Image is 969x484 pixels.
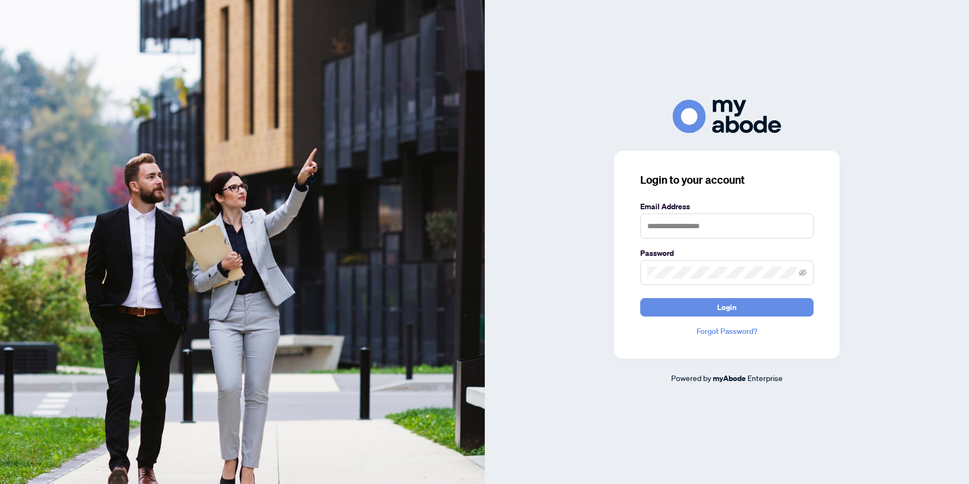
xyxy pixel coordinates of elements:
label: Email Address [640,201,814,212]
span: Login [717,299,737,316]
h3: Login to your account [640,172,814,188]
button: Login [640,298,814,317]
a: Forgot Password? [640,325,814,337]
a: myAbode [713,372,746,384]
span: Powered by [671,373,711,383]
span: Enterprise [747,373,783,383]
label: Password [640,247,814,259]
span: eye-invisible [799,269,807,276]
img: ma-logo [673,100,781,133]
